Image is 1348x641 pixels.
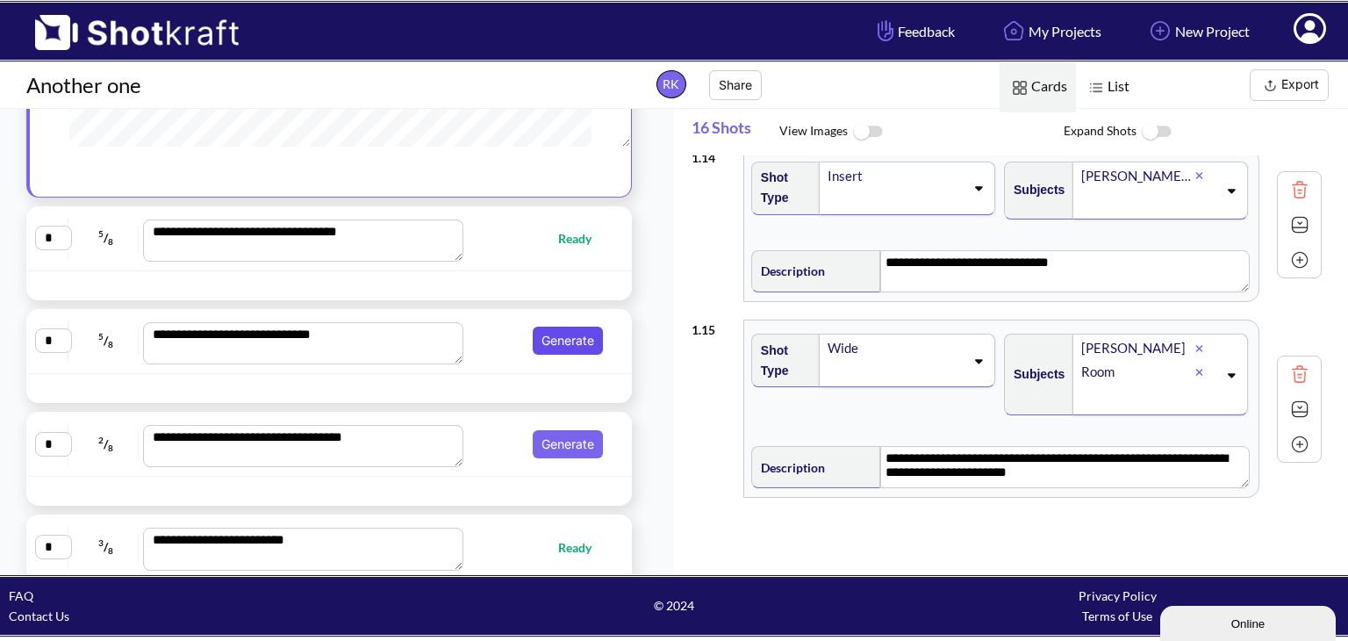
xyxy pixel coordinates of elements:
img: Expand Icon [1287,396,1313,422]
span: Description [752,256,825,285]
span: Subjects [1005,176,1065,205]
img: Add Icon [1287,431,1313,457]
span: RK [656,70,686,98]
span: 2 [98,435,104,445]
span: List [1076,62,1138,112]
a: FAQ [9,588,33,603]
span: 5 [98,228,104,239]
span: Cards [1000,62,1076,112]
span: Ready [558,228,609,248]
img: Trash Icon [1287,361,1313,387]
div: [PERSON_NAME] [1079,336,1195,360]
img: Expand Icon [1287,212,1313,238]
div: Wide [826,336,964,360]
span: Subjects [1005,360,1065,389]
img: Export Icon [1259,75,1281,97]
div: Room [1079,360,1195,384]
button: Share [709,70,762,100]
div: Privacy Policy [896,586,1339,606]
span: 8 [108,236,113,247]
button: Generate [533,327,603,355]
span: 8 [108,545,113,556]
span: Ready [558,537,609,558]
div: Terms of Use [896,606,1339,626]
iframe: chat widget [1160,602,1339,641]
div: 1 . 15 [692,311,735,340]
img: Add Icon [1145,16,1175,46]
span: View Images [779,113,1064,151]
a: New Project [1132,8,1263,54]
img: List Icon [1085,76,1108,99]
a: Contact Us [9,609,69,623]
span: 8 [108,340,113,350]
img: Card Icon [1008,76,1031,99]
span: Expand Shots [1064,113,1348,151]
span: Feedback [873,21,955,41]
div: Insert [826,164,964,188]
span: 8 [108,443,113,453]
span: © 2024 [452,595,895,616]
img: Trash Icon [1287,176,1313,203]
img: Hand Icon [873,16,898,46]
img: ToggleOff Icon [1136,113,1176,151]
span: 16 Shots [692,109,779,155]
span: Description [752,453,825,482]
button: Generate [533,430,603,458]
div: [PERSON_NAME]'s vest [1079,164,1195,188]
span: 3 [98,537,104,548]
span: / [73,224,139,252]
img: ToggleOff Icon [848,113,887,151]
img: Add Icon [1287,247,1313,273]
span: / [73,430,139,458]
button: Export [1250,69,1329,101]
span: Shot Type [752,163,811,212]
span: / [73,327,139,355]
span: Shot Type [752,336,811,385]
span: / [73,533,139,561]
span: 5 [98,331,104,342]
img: Home Icon [999,16,1029,46]
a: My Projects [986,8,1115,54]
